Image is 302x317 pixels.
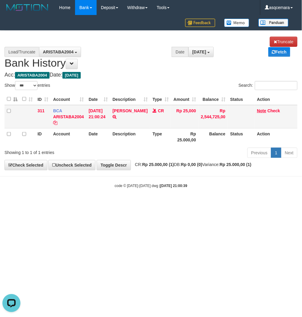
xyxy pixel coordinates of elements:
a: 1 [271,148,281,158]
th: ID [35,128,51,145]
img: Feedback.jpg [185,19,215,27]
span: ARISTABA2004 [15,72,50,79]
a: Copy ARISTABA2004 to clipboard [53,120,57,125]
th: Type: activate to sort column ascending [150,93,171,105]
th: Date: activate to sort column ascending [86,93,110,105]
button: [DATE] [189,47,214,57]
strong: Rp 25.000,00 (1) [142,162,174,167]
h1: Bank History [5,37,297,69]
th: Rp 25.000,00 [171,128,198,145]
a: Uncheck Selected [48,160,95,170]
strong: Rp 0,00 (0) [181,162,202,167]
span: ARISTABA2004 [43,50,74,54]
label: Show entries [5,81,50,90]
th: Description [110,128,150,145]
span: BCA [53,108,62,113]
td: Rp 25,000 [171,105,198,128]
th: Date [86,128,110,145]
th: Balance [198,128,228,145]
th: : activate to sort column ascending [20,93,35,105]
div: Showing 1 to 1 of 1 entries [5,147,121,155]
a: Check Selected [5,160,47,170]
small: code © [DATE]-[DATE] dwg | [115,184,187,188]
a: Previous [247,148,271,158]
button: Open LiveChat chat widget [2,2,20,20]
a: ARISTABA2004 [53,114,84,119]
h4: Acc: Date: [5,72,297,78]
th: Account [51,128,86,145]
th: : activate to sort column descending [5,93,20,105]
th: Status [228,93,255,105]
a: Check [267,108,280,113]
strong: [DATE] 21:00:39 [160,184,187,188]
select: Showentries [15,81,38,90]
span: CR [158,108,164,113]
strong: Rp 25.000,00 (1) [220,162,252,167]
th: Amount: activate to sort column ascending [171,93,198,105]
td: Rp 2,544,725,00 [198,105,228,128]
th: Action [255,93,297,105]
div: Date [172,47,189,57]
th: Type [150,128,171,145]
th: Description: activate to sort column ascending [110,93,150,105]
label: Search: [239,81,297,90]
th: Status [228,128,255,145]
th: ID: activate to sort column ascending [35,93,51,105]
div: Load/Truncate [5,47,39,57]
span: [DATE] [192,50,206,54]
a: Truncate [270,37,297,47]
span: CR: DB: Variance: [132,162,252,167]
span: 311 [38,108,44,113]
a: Toggle Descr [97,160,131,170]
a: Note [257,108,266,113]
button: ARISTABA2004 [39,47,81,57]
a: [PERSON_NAME] [113,108,148,113]
th: Action [255,128,297,145]
img: panduan.png [258,19,288,27]
input: Search: [255,81,297,90]
img: MOTION_logo.png [5,3,50,12]
td: [DATE] 21:00:24 [86,105,110,128]
a: Next [281,148,297,158]
th: Balance: activate to sort column ascending [198,93,228,105]
img: Button%20Memo.svg [224,19,249,27]
span: [DATE] [62,72,81,79]
th: Account: activate to sort column ascending [51,93,86,105]
a: Fetch [268,47,290,57]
